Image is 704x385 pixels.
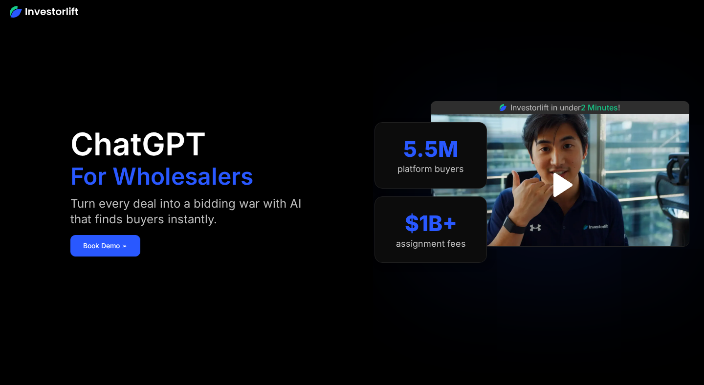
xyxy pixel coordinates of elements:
[70,165,253,188] h1: For Wholesalers
[396,238,466,249] div: assignment fees
[405,211,457,236] div: $1B+
[581,103,618,112] span: 2 Minutes
[397,164,464,174] div: platform buyers
[70,235,140,257] a: Book Demo ➢
[70,196,321,227] div: Turn every deal into a bidding war with AI that finds buyers instantly.
[538,163,582,207] a: open lightbox
[403,136,459,162] div: 5.5M
[70,128,206,160] h1: ChatGPT
[510,102,620,113] div: Investorlift in under !
[487,252,634,263] iframe: Customer reviews powered by Trustpilot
